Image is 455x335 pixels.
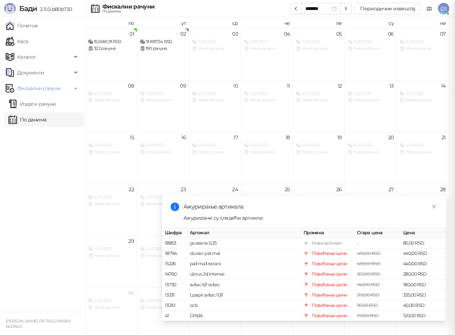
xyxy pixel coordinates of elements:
td: t.papir svitac 10/1 [187,290,301,300]
span: 430,00 RSD [357,251,381,256]
td: duvan pal mal [187,248,301,259]
span: 319,00 RSD [357,292,380,298]
div: Повећање цене [312,312,347,319]
td: DINJA [187,311,301,321]
td: 280,00 RSD [400,269,446,279]
td: 85,00 RSD [400,238,446,248]
td: 13730 [162,280,187,290]
div: Повећање цене [312,292,347,299]
td: 41 [162,311,187,321]
td: guarana 0,25 [187,238,301,248]
th: Цена [400,228,446,238]
span: 140,00 RSD [357,282,380,287]
th: Шифра [162,228,187,238]
div: Нови артикал [312,240,342,247]
td: 335,00 RSD [400,290,446,300]
td: ubrus 2sl intense [187,269,301,279]
span: 265,00 RSD [357,271,380,277]
div: Повећање цене [312,271,347,278]
td: 18794 [162,248,187,259]
td: 40,00 RSD [400,300,446,311]
div: Повећање цене [312,260,347,267]
a: Close [430,203,438,210]
div: Ажурирање артикала [183,203,438,211]
th: Артикал [187,228,301,238]
div: Повећање цене [312,250,347,257]
td: - [354,238,400,248]
th: Стара цена [354,228,400,238]
td: 14760 [162,269,187,279]
td: 180,00 RSD [400,280,446,290]
div: Повећање цене [312,281,347,288]
th: Промена [301,228,354,238]
td: svitac 6/1 svitac [187,280,301,290]
span: 30,00 RSD [357,303,378,308]
span: 430,00 RSD [357,261,381,266]
td: 15226 [162,259,187,269]
td: pall mall rezani [187,259,301,269]
td: 120,00 RSD [400,311,446,321]
div: Повећање цене [312,302,347,309]
td: 13331 [162,290,187,300]
span: 110,00 RSD [357,313,379,318]
span: info-circle [171,203,179,211]
td: 440,00 RSD [400,248,446,259]
td: 440,00 RSD [400,259,446,269]
div: Ажурирани су следећи артикли: [183,214,438,222]
td: 13210 [162,300,187,311]
td: ocb [187,300,301,311]
td: 18853 [162,238,187,248]
span: close [432,204,437,209]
